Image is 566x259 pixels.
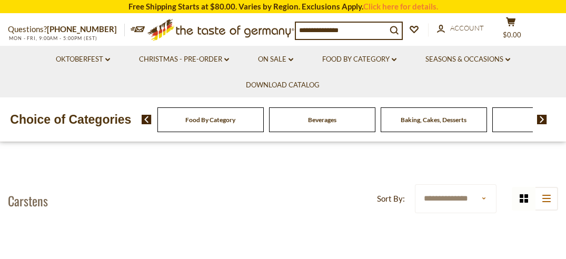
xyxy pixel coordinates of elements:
[322,54,396,65] a: Food By Category
[185,116,235,124] a: Food By Category
[142,115,152,124] img: previous arrow
[56,54,110,65] a: Oktoberfest
[503,31,521,39] span: $0.00
[246,79,320,91] a: Download Catalog
[363,2,438,11] a: Click here for details.
[425,54,510,65] a: Seasons & Occasions
[8,193,48,208] h1: Carstens
[401,116,466,124] a: Baking, Cakes, Desserts
[47,24,117,34] a: [PHONE_NUMBER]
[437,23,484,34] a: Account
[377,192,405,205] label: Sort By:
[495,17,527,43] button: $0.00
[8,23,125,36] p: Questions?
[258,54,293,65] a: On Sale
[450,24,484,32] span: Account
[139,54,229,65] a: Christmas - PRE-ORDER
[308,116,336,124] a: Beverages
[537,115,547,124] img: next arrow
[8,35,97,41] span: MON - FRI, 9:00AM - 5:00PM (EST)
